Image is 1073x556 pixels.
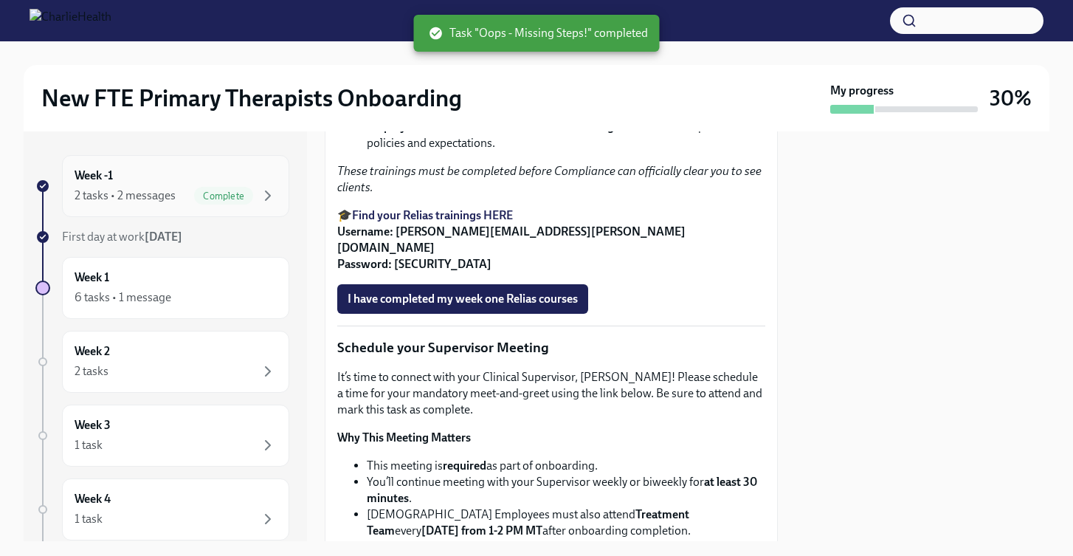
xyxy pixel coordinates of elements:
p: Schedule your Supervisor Meeting [337,338,765,357]
li: : Review important policies and expectations. [367,119,765,151]
h6: Week -1 [75,168,113,184]
a: Week 22 tasks [35,331,289,393]
span: I have completed my week one Relias courses [348,292,578,306]
p: 🎓 [337,207,765,272]
h6: Week 4 [75,491,111,507]
strong: Treatment Team [367,507,689,538]
h6: Week 3 [75,417,111,433]
div: 2 tasks [75,363,108,380]
a: Find your Relias trainings HERE [352,208,513,222]
span: First day at work [62,230,182,244]
a: First day at work[DATE] [35,229,289,245]
strong: [DATE] from 1-2 PM MT [421,524,542,538]
a: Week 41 task [35,478,289,540]
li: [DEMOGRAPHIC_DATA] Employees must also attend every after onboarding completion. [367,507,765,539]
li: You’ll continue meeting with your Supervisor weekly or biweekly for . [367,474,765,507]
div: 1 task [75,437,103,453]
strong: at least 30 minutes [367,475,757,505]
li: This meeting is as part of onboarding. [367,458,765,474]
h6: Week 2 [75,343,110,360]
img: CharlieHealth [30,9,111,32]
strong: [DATE] [145,230,182,244]
a: Week 31 task [35,405,289,467]
strong: Why This Meeting Matters [337,430,471,445]
a: Week 16 tasks • 1 message [35,257,289,319]
strong: Username: [PERSON_NAME][EMAIL_ADDRESS][PERSON_NAME][DOMAIN_NAME] Password: [SECURITY_DATA] [337,224,686,271]
em: These trainings must be completed before Compliance can officially clear you to see clients. [337,164,762,194]
div: 2 tasks • 2 messages [75,188,176,204]
h6: Week 1 [75,270,109,286]
span: Complete [194,191,253,202]
strong: Employee Orientation & Handbook Acknowledgment [367,120,641,134]
span: Task "Oops - Missing Steps!" completed [429,25,648,41]
a: Week -12 tasks • 2 messagesComplete [35,155,289,217]
h2: New FTE Primary Therapists Onboarding [41,83,462,113]
div: 6 tasks • 1 message [75,289,171,306]
p: It’s time to connect with your Clinical Supervisor, [PERSON_NAME]! Please schedule a time for you... [337,369,765,418]
h3: 30% [990,85,1032,111]
strong: My progress [830,83,894,99]
strong: required [443,459,486,473]
div: 1 task [75,511,103,527]
button: I have completed my week one Relias courses [337,284,588,314]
